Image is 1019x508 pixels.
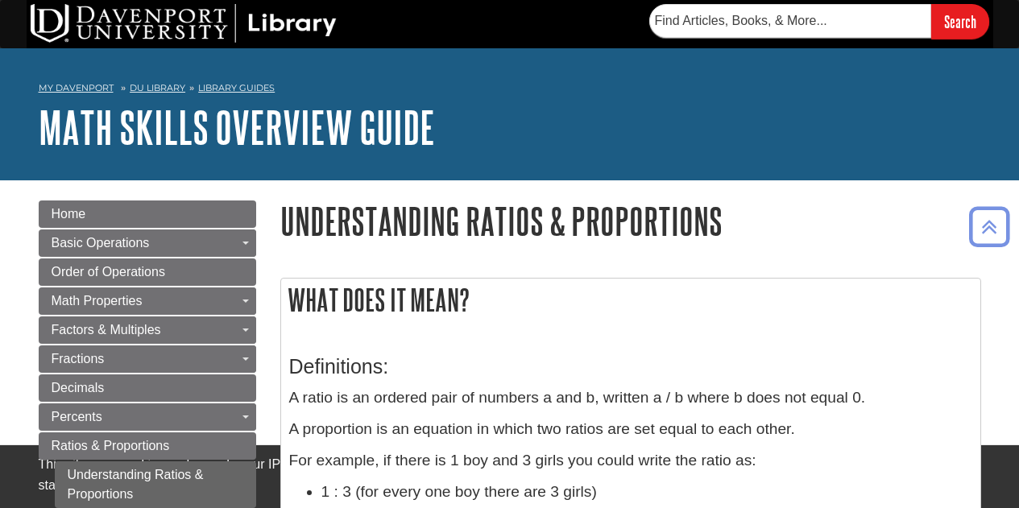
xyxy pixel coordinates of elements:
a: Percents [39,403,256,431]
a: DU Library [130,82,185,93]
span: Factors & Multiples [52,323,161,337]
h3: Definitions: [289,355,972,378]
a: Ratios & Proportions [39,432,256,460]
a: Order of Operations [39,258,256,286]
a: Understanding Ratios & Proportions [55,461,256,508]
a: Factors & Multiples [39,316,256,344]
nav: breadcrumb [39,77,981,103]
a: Math Properties [39,287,256,315]
p: A ratio is an ordered pair of numbers a and b, written a / b where b does not equal 0. [289,386,972,410]
span: Math Properties [52,294,143,308]
p: For example, if there is 1 boy and 3 girls you could write the ratio as: [289,449,972,473]
input: Search [931,4,989,39]
a: Library Guides [198,82,275,93]
input: Find Articles, Books, & More... [649,4,931,38]
a: My Davenport [39,81,114,95]
img: DU Library [31,4,337,43]
span: Home [52,207,86,221]
a: Home [39,200,256,228]
a: Fractions [39,345,256,373]
a: Decimals [39,374,256,402]
span: Basic Operations [52,236,150,250]
form: Searches DU Library's articles, books, and more [649,4,989,39]
span: Decimals [52,381,105,394]
span: Ratios & Proportions [52,439,170,452]
span: Order of Operations [52,265,165,279]
span: Percents [52,410,102,423]
span: Fractions [52,352,105,366]
a: Back to Top [963,216,1015,237]
a: Math Skills Overview Guide [39,102,435,152]
a: Basic Operations [39,229,256,257]
h2: What does it mean? [281,279,980,321]
p: A proportion is an equation in which two ratios are set equal to each other. [289,418,972,441]
li: 1 : 3 (for every one boy there are 3 girls) [321,481,972,504]
h1: Understanding Ratios & Proportions [280,200,981,242]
